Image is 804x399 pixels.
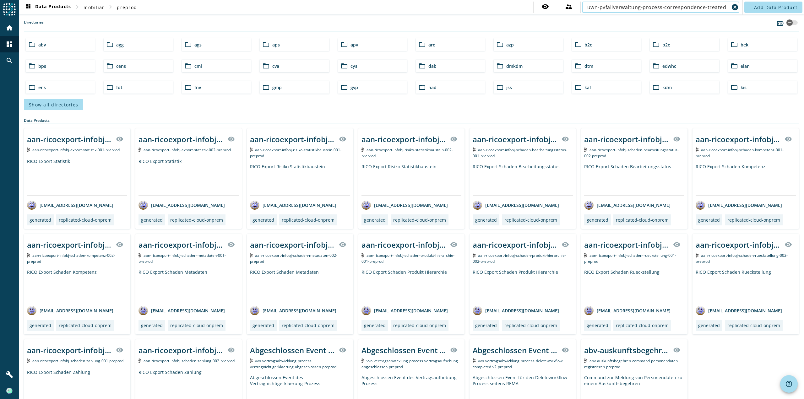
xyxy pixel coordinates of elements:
[262,41,270,48] mat-icon: folder_open
[350,84,358,90] span: gvp
[139,359,141,363] img: Kafka Topic: aan-ricoexport-infobj-schaden-zahlung-002-preprod
[6,371,13,378] mat-icon: build
[496,41,504,48] mat-icon: folder_open
[29,102,78,108] span: Show all directories
[340,62,348,70] mat-icon: folder_open
[473,200,559,210] div: [EMAIL_ADDRESS][DOMAIN_NAME]
[144,147,231,153] span: Kafka Topic: aan-ricoexport-infobj-export-statistik-002-preprod
[565,3,573,10] mat-icon: supervisor_account
[754,4,797,10] span: Add Data Product
[27,200,113,210] div: [EMAIL_ADDRESS][DOMAIN_NAME]
[194,42,202,48] span: ags
[139,200,225,210] div: [EMAIL_ADDRESS][DOMAIN_NAME]
[107,3,114,11] mat-icon: chevron_right
[106,84,114,91] mat-icon: folder_open
[250,269,350,301] div: RICO Export Schaden Metadaten
[250,306,259,315] img: avatar
[262,62,270,70] mat-icon: folder_open
[116,241,123,248] mat-icon: visibility
[504,217,557,223] div: replicated-cloud-onprem
[506,63,523,69] span: dmkdm
[250,200,259,210] img: avatar
[27,359,30,363] img: Kafka Topic: aan-ricoexport-infobj-schaden-zahlung-001-preprod
[24,3,32,11] mat-icon: dashboard
[662,42,670,48] span: b2e
[475,322,497,328] div: generated
[250,164,350,195] div: RICO Export Risiko Statistikbaustein
[227,135,235,143] mat-icon: visibility
[698,217,720,223] div: generated
[139,253,141,257] img: Kafka Topic: aan-ricoexport-infobj-schaden-metadaten-001-preprod
[473,147,567,159] span: Kafka Topic: aan-ricoexport-infobj-schaden-bearbeitungsstatus-001-preprod
[22,2,73,13] button: Data Products
[361,200,371,210] img: avatar
[227,241,235,248] mat-icon: visibility
[24,118,799,123] div: Data Products
[139,158,239,195] div: RICO Export Statistik
[272,42,280,48] span: aps
[116,346,123,354] mat-icon: visibility
[584,84,591,90] span: kaf
[28,62,36,70] mat-icon: folder_open
[741,84,747,90] span: kis
[38,84,46,90] span: ens
[139,306,225,315] div: [EMAIL_ADDRESS][DOMAIN_NAME]
[450,135,458,143] mat-icon: visibility
[24,99,83,110] button: Show all directories
[361,358,459,369] span: Kafka Topic: vvn-vertragsabwicklung-process-vertragsaufhebung-abgeschlossen-preprod
[28,84,36,91] mat-icon: folder_open
[652,41,660,48] mat-icon: folder_open
[428,84,437,90] span: had
[450,346,458,354] mat-icon: visibility
[194,84,201,90] span: fnv
[496,62,504,70] mat-icon: folder_open
[144,358,235,364] span: Kafka Topic: aan-ricoexport-infobj-schaden-zahlung-002-preprod
[27,269,127,301] div: RICO Export Schaden Kompetenz
[184,41,192,48] mat-icon: folder_open
[250,148,253,152] img: Kafka Topic: aan-ricoexport-infobj-risiko-statistikbaustein-001-preprod
[785,380,793,388] mat-icon: help_outline
[393,217,446,223] div: replicated-cloud-onprem
[27,306,113,315] div: [EMAIL_ADDRESS][DOMAIN_NAME]
[574,84,582,91] mat-icon: folder_open
[584,164,684,195] div: RICO Export Schaden Bearbeitungsstatus
[117,4,137,10] span: preprod
[27,134,112,144] div: aan-ricoexport-infobj-export-statistik-001-_stage_
[250,200,336,210] div: [EMAIL_ADDRESS][DOMAIN_NAME]
[473,306,559,315] div: [EMAIL_ADDRESS][DOMAIN_NAME]
[116,42,124,48] span: agg
[696,147,784,159] span: Kafka Topic: aan-ricoexport-infobj-schaden-kompetenz-001-preprod
[364,217,386,223] div: generated
[139,269,239,301] div: RICO Export Schaden Metadaten
[139,306,148,315] img: avatar
[350,63,357,69] span: cys
[696,134,781,144] div: aan-ricoexport-infobj-schaden-kompetenz-001-_stage_
[727,322,780,328] div: replicated-cloud-onprem
[340,41,348,48] mat-icon: folder_open
[28,41,36,48] mat-icon: folder_open
[339,241,346,248] mat-icon: visibility
[616,217,669,223] div: replicated-cloud-onprem
[6,40,13,48] mat-icon: dashboard
[30,217,51,223] div: generated
[662,63,676,69] span: edwhc
[496,84,504,91] mat-icon: folder_open
[141,217,163,223] div: generated
[696,200,782,210] div: [EMAIL_ADDRESS][DOMAIN_NAME]
[587,3,729,11] input: Search (% or * for wildcards)
[170,217,223,223] div: replicated-cloud-onprem
[139,345,224,355] div: aan-ricoexport-infobj-schaden-zahlung-002-_stage_
[27,253,30,257] img: Kafka Topic: aan-ricoexport-infobj-schaden-kompetenz-002-preprod
[27,240,112,250] div: aan-ricoexport-infobj-schaden-kompetenz-002-_stage_
[731,62,738,70] mat-icon: folder_open
[473,200,482,210] img: avatar
[428,42,436,48] span: aro
[250,134,335,144] div: aan-ricoexport-infobj-risiko-statistikbaustein-001-_stage_
[361,306,371,315] img: avatar
[393,322,446,328] div: replicated-cloud-onprem
[731,41,738,48] mat-icon: folder_open
[6,57,13,64] mat-icon: search
[562,135,569,143] mat-icon: visibility
[748,5,752,9] mat-icon: add
[696,200,705,210] img: avatar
